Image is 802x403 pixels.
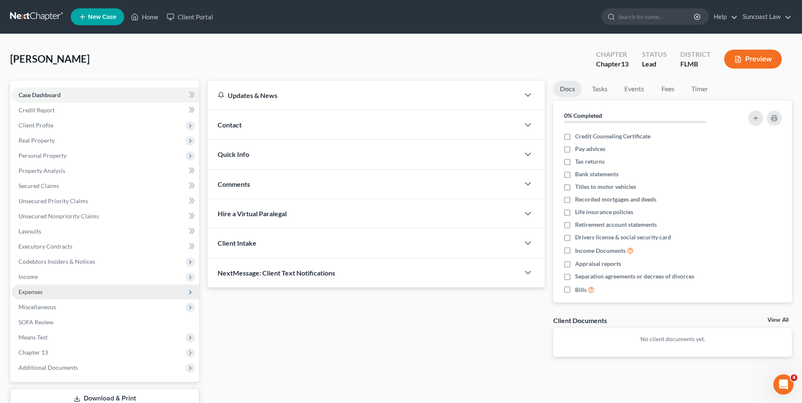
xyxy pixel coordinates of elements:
[12,239,199,254] a: Executory Contracts
[621,60,629,68] span: 13
[12,315,199,330] a: SOFA Review
[575,233,671,241] span: Drivers license & social security card
[618,81,651,97] a: Events
[596,50,629,59] div: Chapter
[575,208,633,216] span: Life insurance policies
[19,228,41,235] span: Lawsuits
[575,195,656,204] span: Recorded mortgages and deeds
[575,157,605,166] span: Tax returns
[19,212,99,220] span: Unsecured Nonpriority Claims
[19,258,95,265] span: Codebtors Insiders & Notices
[680,50,711,59] div: District
[642,50,667,59] div: Status
[19,334,48,341] span: Means Test
[575,272,694,281] span: Separation agreements or decrees of divorces
[709,9,738,24] a: Help
[618,9,695,24] input: Search by name...
[19,303,56,310] span: Miscellaneous
[127,9,163,24] a: Home
[564,112,602,119] strong: 0% Completed
[560,335,785,343] p: No client documents yet.
[596,59,629,69] div: Chapter
[19,167,65,174] span: Property Analysis
[12,194,199,209] a: Unsecured Priority Claims
[12,224,199,239] a: Lawsuits
[10,53,90,65] span: [PERSON_NAME]
[654,81,681,97] a: Fees
[218,121,242,129] span: Contact
[575,220,657,229] span: Retirement account statements
[575,132,650,141] span: Credit Counseling Certificate
[218,91,509,100] div: Updates & News
[88,14,116,20] span: New Case
[12,178,199,194] a: Secured Claims
[685,81,715,97] a: Timer
[575,170,618,178] span: Bank statements
[19,273,38,280] span: Income
[19,152,67,159] span: Personal Property
[553,316,607,325] div: Client Documents
[642,59,667,69] div: Lead
[575,260,621,268] span: Appraisal reports
[19,197,88,204] span: Unsecured Priority Claims
[19,364,78,371] span: Additional Documents
[218,150,249,158] span: Quick Info
[575,247,626,255] span: Income Documents
[575,145,605,153] span: Pay advices
[575,286,586,294] span: Bills
[163,9,217,24] a: Client Portal
[218,209,287,217] span: Hire a Virtual Paralegal
[19,137,55,144] span: Real Property
[585,81,614,97] a: Tasks
[767,317,789,323] a: View All
[575,183,636,191] span: Titles to motor vehicles
[19,288,43,295] span: Expenses
[19,122,53,129] span: Client Profile
[553,81,582,97] a: Docs
[12,103,199,118] a: Credit Report
[19,349,48,356] span: Chapter 13
[19,243,72,250] span: Executory Contracts
[738,9,791,24] a: Suncoast Law
[12,163,199,178] a: Property Analysis
[19,91,61,98] span: Case Dashboard
[19,106,55,114] span: Credit Report
[680,59,711,69] div: FLMB
[724,50,782,69] button: Preview
[791,374,797,381] span: 4
[12,87,199,103] a: Case Dashboard
[218,180,250,188] span: Comments
[218,269,335,277] span: NextMessage: Client Text Notifications
[12,209,199,224] a: Unsecured Nonpriority Claims
[19,182,59,189] span: Secured Claims
[773,374,794,395] iframe: Intercom live chat
[218,239,256,247] span: Client Intake
[19,318,53,326] span: SOFA Review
